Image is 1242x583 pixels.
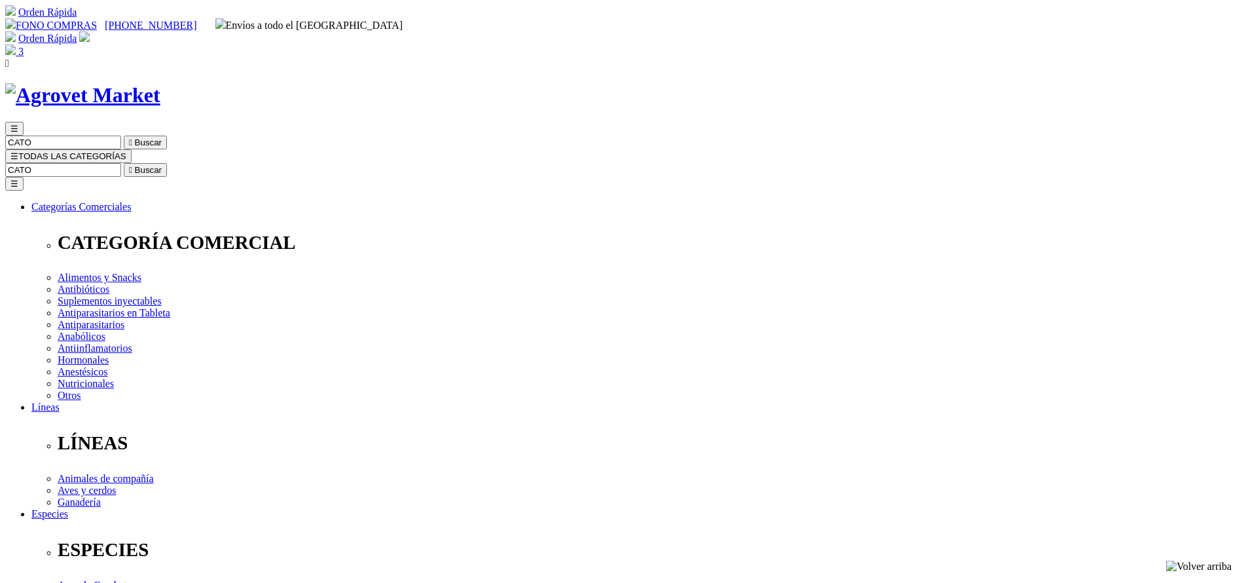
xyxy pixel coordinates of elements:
a: Suplementos inyectables [58,295,162,307]
img: shopping-cart.svg [5,5,16,16]
a: Otros [58,390,81,401]
a: Antiparasitarios en Tableta [58,307,170,318]
img: shopping-cart.svg [5,31,16,42]
button:  Buscar [124,163,167,177]
a: Orden Rápida [18,7,77,18]
span: Envíos a todo el [GEOGRAPHIC_DATA] [215,20,403,31]
span: Buscar [135,165,162,175]
input: Buscar [5,136,121,149]
a: Alimentos y Snacks [58,272,141,283]
a: Hormonales [58,354,109,366]
span: ☰ [10,151,18,161]
a: Categorías Comerciales [31,201,131,212]
a: Antiinflamatorios [58,343,132,354]
a: Aves y cerdos [58,485,116,496]
a: [PHONE_NUMBER] [105,20,196,31]
input: Buscar [5,163,121,177]
img: Volver arriba [1166,561,1232,573]
a: FONO COMPRAS [5,20,97,31]
a: Acceda a su cuenta de cliente [79,33,90,44]
a: Nutricionales [58,378,114,389]
span: ☰ [10,124,18,134]
p: ESPECIES [58,539,1237,561]
a: Ganadería [58,497,101,508]
a: Anestésicos [58,366,107,377]
p: CATEGORÍA COMERCIAL [58,232,1237,254]
a: Antiparasitarios [58,319,124,330]
a: Antibióticos [58,284,109,295]
button:  Buscar [124,136,167,149]
button: ☰ [5,122,24,136]
img: Agrovet Market [5,83,160,107]
img: delivery-truck.svg [215,18,226,29]
p: LÍNEAS [58,432,1237,454]
a: Especies [31,508,68,519]
img: shopping-bag.svg [5,45,16,55]
i:  [129,138,132,147]
button: ☰TODAS LAS CATEGORÍAS [5,149,132,163]
button: ☰ [5,177,24,191]
a: Anabólicos [58,331,105,342]
img: user.svg [79,31,90,42]
a: Orden Rápida [18,33,77,44]
a: Líneas [31,402,60,413]
i:  [129,165,132,175]
span: 3 [18,46,24,57]
a: 3 [5,46,24,57]
img: phone.svg [5,18,16,29]
a: Animales de compañía [58,473,154,484]
span: Buscar [135,138,162,147]
i:  [5,58,9,69]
